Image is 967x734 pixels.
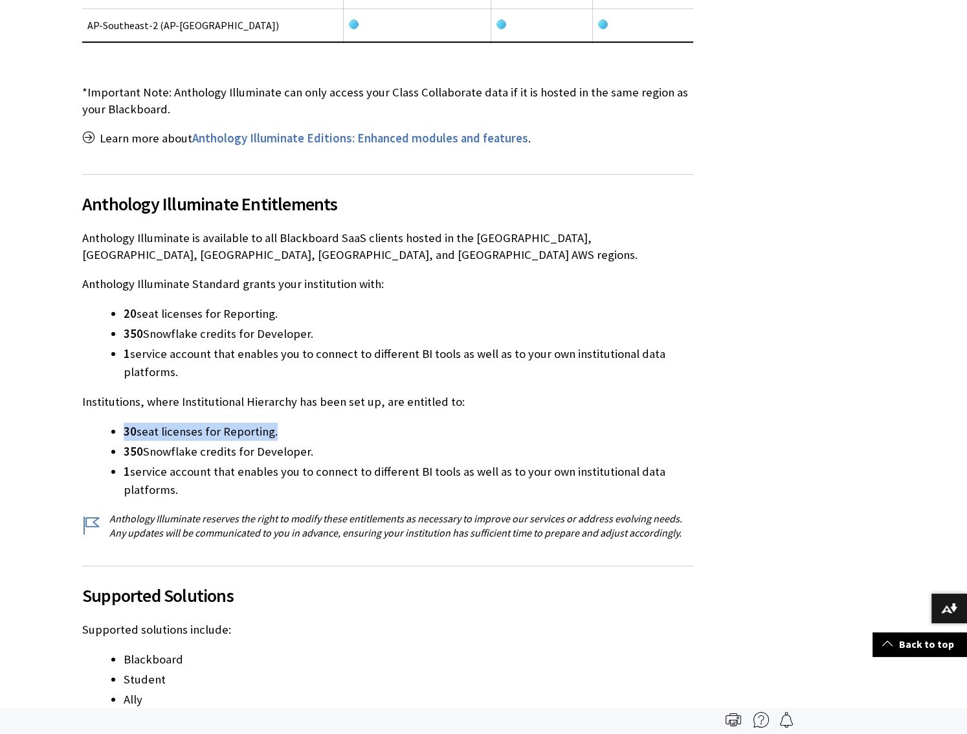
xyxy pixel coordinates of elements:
[124,691,693,709] li: Ally
[82,190,693,217] span: Anthology Illuminate Entitlements
[779,712,794,728] img: Follow this page
[349,19,359,29] img: Yes
[124,305,693,323] li: seat licenses for Reporting.
[124,443,693,461] li: Snowflake credits for Developer.
[124,464,130,479] span: 1
[124,345,693,381] li: service account that enables you to connect to different BI tools as well as to your own institut...
[124,424,137,439] span: 30
[124,306,137,321] span: 20
[124,326,143,341] span: 350
[82,582,693,609] span: Supported Solutions
[124,444,143,459] span: 350
[873,632,967,656] a: Back to top
[82,130,693,147] p: Learn more about .
[82,84,693,118] p: *Important Note: Anthology Illuminate can only access your Class Collaborate data if it is hosted...
[124,423,693,441] li: seat licenses for Reporting.
[496,19,506,29] img: Yes
[726,712,741,728] img: Print
[82,276,693,293] p: Anthology Illuminate Standard grants your institution with:
[82,230,693,263] p: Anthology Illuminate is available to all Blackboard SaaS clients hosted in the [GEOGRAPHIC_DATA],...
[82,8,343,42] td: AP-Southeast-2 (AP-[GEOGRAPHIC_DATA])
[753,712,769,728] img: More help
[598,19,608,29] img: Yes
[82,621,693,638] p: Supported solutions include:
[124,651,693,669] li: Blackboard
[124,671,693,689] li: Student
[124,346,130,361] span: 1
[82,394,693,410] p: Institutions, where Institutional Hierarchy has been set up, are entitled to:
[124,325,693,343] li: Snowflake credits for Developer.
[192,131,528,146] a: Anthology Illuminate Editions: Enhanced modules and features
[124,463,693,499] li: service account that enables you to connect to different BI tools as well as to your own institut...
[82,511,693,540] p: Anthology Illuminate reserves the right to modify these entitlements as necessary to improve our ...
